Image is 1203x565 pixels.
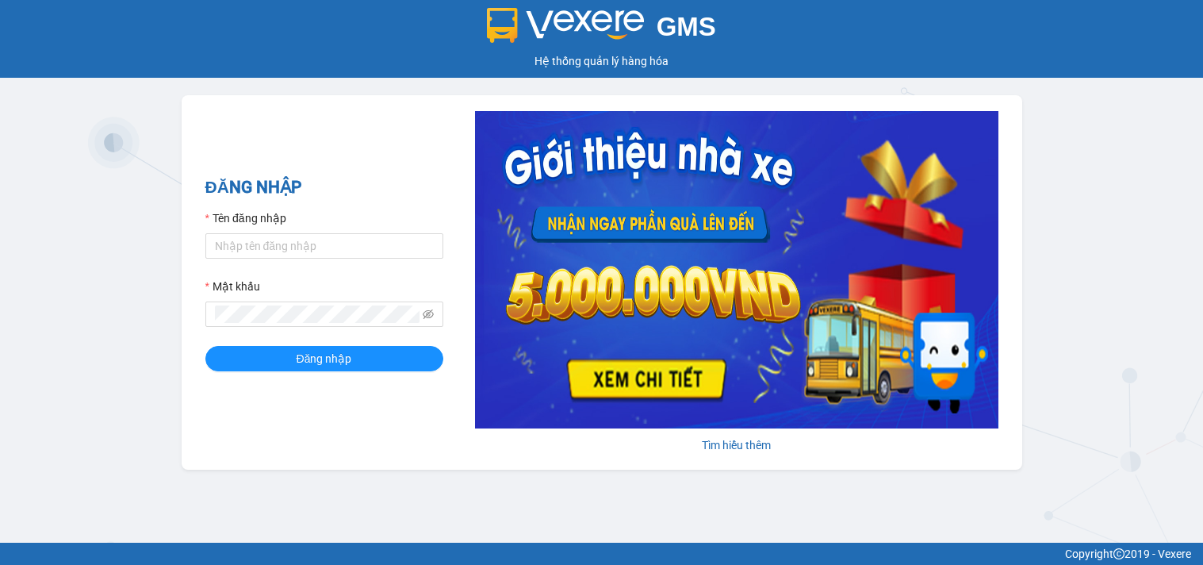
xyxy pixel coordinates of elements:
div: Copyright 2019 - Vexere [12,545,1191,563]
img: banner-0 [475,111,998,429]
span: Đăng nhập [297,350,352,367]
span: GMS [657,12,716,41]
a: GMS [487,24,716,37]
button: Đăng nhập [205,346,443,371]
span: copyright [1113,548,1124,559]
img: logo 2 [487,8,644,43]
span: eye-invisible [423,309,434,320]
div: Tìm hiểu thêm [475,436,998,454]
div: Hệ thống quản lý hàng hóa [4,52,1199,70]
input: Tên đăng nhập [205,233,443,259]
label: Mật khẩu [205,278,260,295]
label: Tên đăng nhập [205,209,286,227]
h2: ĐĂNG NHẬP [205,175,443,201]
input: Mật khẩu [215,306,420,323]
